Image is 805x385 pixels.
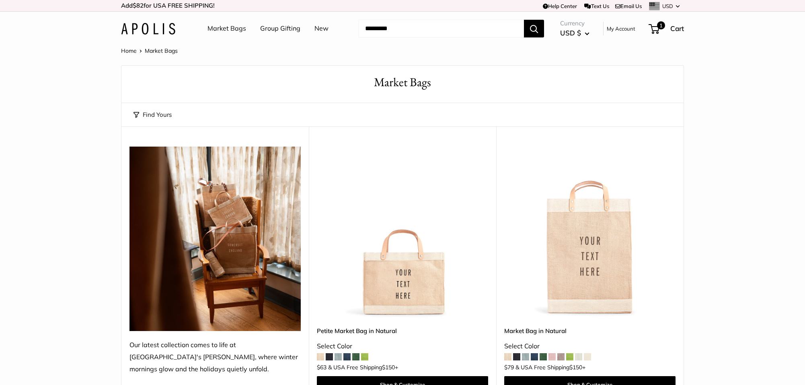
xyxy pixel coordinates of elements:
[504,147,676,318] a: Market Bag in NaturalMarket Bag in Natural
[121,47,137,54] a: Home
[649,22,684,35] a: 1 Cart
[129,339,301,375] div: Our latest collection comes to life at [GEOGRAPHIC_DATA]'s [PERSON_NAME], where winter mornings g...
[524,20,544,37] button: Search
[328,364,398,370] span: & USA Free Shipping +
[317,340,488,352] div: Select Color
[504,340,676,352] div: Select Color
[584,3,609,9] a: Text Us
[560,27,589,39] button: USD $
[515,364,585,370] span: & USA Free Shipping +
[317,147,488,318] a: Petite Market Bag in NaturalPetite Market Bag in Natural
[133,74,672,91] h1: Market Bags
[317,147,488,318] img: Petite Market Bag in Natural
[133,109,172,120] button: Find Yours
[317,326,488,335] a: Petite Market Bag in Natural
[615,3,642,9] a: Email Us
[504,326,676,335] a: Market Bag in Natural
[145,47,178,54] span: Market Bags
[121,46,178,56] nav: Breadcrumb
[560,29,581,37] span: USD $
[657,21,665,29] span: 1
[207,23,246,35] a: Market Bags
[382,364,395,371] span: $150
[121,23,175,35] img: Apolis
[133,2,144,9] span: $82
[543,3,577,9] a: Help Center
[504,364,514,371] span: $79
[317,364,327,371] span: $63
[569,364,582,371] span: $150
[314,23,329,35] a: New
[359,20,524,37] input: Search...
[504,147,676,318] img: Market Bag in Natural
[560,18,589,29] span: Currency
[670,24,684,33] span: Cart
[607,24,635,33] a: My Account
[662,3,673,9] span: USD
[260,23,300,35] a: Group Gifting
[129,147,301,331] img: Our latest collection comes to life at UK's Estelle Manor, where winter mornings glow and the hol...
